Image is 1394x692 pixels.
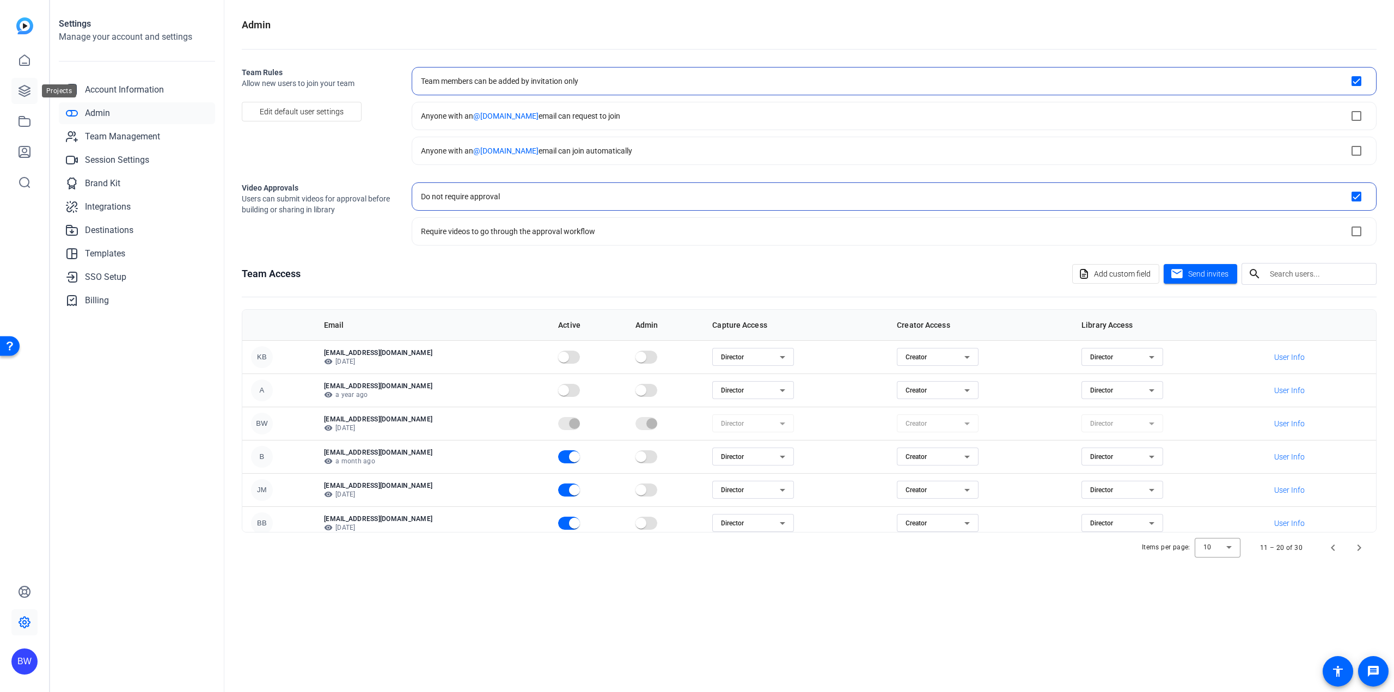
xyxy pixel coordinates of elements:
[1094,264,1151,284] span: Add custom field
[251,346,273,368] div: KB
[251,479,273,501] div: JM
[59,17,215,30] h1: Settings
[59,173,215,194] a: Brand Kit
[242,182,394,193] h2: Video Approvals
[1346,535,1372,561] button: Next page
[421,145,632,156] div: Anyone with an email can join automatically
[906,519,927,527] span: Creator
[1274,385,1305,396] span: User Info
[251,512,273,534] div: BB
[251,446,273,468] div: B
[888,310,1073,340] th: Creator Access
[1266,513,1312,533] button: User Info
[721,486,744,494] span: Director
[324,390,333,399] mat-icon: visibility
[242,266,301,281] h1: Team Access
[260,101,344,122] span: Edit default user settings
[1072,264,1159,284] button: Add custom field
[85,83,164,96] span: Account Information
[85,130,160,143] span: Team Management
[1320,535,1346,561] button: Previous page
[1274,451,1305,462] span: User Info
[906,387,927,394] span: Creator
[59,266,215,288] a: SSO Setup
[421,111,620,121] div: Anyone with an email can request to join
[721,453,744,461] span: Director
[85,271,126,284] span: SSO Setup
[721,519,744,527] span: Director
[1073,310,1257,340] th: Library Access
[16,17,33,34] img: blue-gradient.svg
[324,382,541,390] p: [EMAIL_ADDRESS][DOMAIN_NAME]
[549,310,627,340] th: Active
[1090,453,1113,461] span: Director
[85,177,120,190] span: Brand Kit
[906,353,927,361] span: Creator
[85,247,125,260] span: Templates
[627,310,704,340] th: Admin
[85,200,131,213] span: Integrations
[59,102,215,124] a: Admin
[1274,352,1305,363] span: User Info
[1242,267,1268,280] mat-icon: search
[1170,267,1184,281] mat-icon: mail
[85,154,149,167] span: Session Settings
[473,146,539,155] span: @[DOMAIN_NAME]
[1270,267,1368,280] input: Search users...
[59,290,215,311] a: Billing
[421,191,500,202] div: Do not require approval
[324,523,333,532] mat-icon: visibility
[704,310,888,340] th: Capture Access
[324,448,541,457] p: [EMAIL_ADDRESS][DOMAIN_NAME]
[1266,447,1312,467] button: User Info
[242,67,394,78] h2: Team Rules
[324,424,333,432] mat-icon: visibility
[242,78,394,89] span: Allow new users to join your team
[1164,264,1237,284] button: Send invites
[251,413,273,434] div: BW
[42,84,76,97] div: Projects
[1274,418,1305,429] span: User Info
[421,226,595,237] div: Require videos to go through the approval workflow
[1090,486,1113,494] span: Director
[906,486,927,494] span: Creator
[324,515,541,523] p: [EMAIL_ADDRESS][DOMAIN_NAME]
[1188,268,1228,280] span: Send invites
[1090,519,1113,527] span: Director
[1266,414,1312,433] button: User Info
[1266,381,1312,400] button: User Info
[85,224,133,237] span: Destinations
[1266,480,1312,500] button: User Info
[324,457,541,466] p: a month ago
[324,415,541,424] p: [EMAIL_ADDRESS][DOMAIN_NAME]
[1142,542,1190,553] div: Items per page:
[324,490,541,499] p: [DATE]
[721,353,744,361] span: Director
[315,310,549,340] th: Email
[1266,347,1312,367] button: User Info
[324,424,541,432] p: [DATE]
[324,523,541,532] p: [DATE]
[59,196,215,218] a: Integrations
[1274,518,1305,529] span: User Info
[1260,542,1303,553] div: 11 – 20 of 30
[59,30,215,44] h2: Manage your account and settings
[59,149,215,171] a: Session Settings
[324,357,333,366] mat-icon: visibility
[59,219,215,241] a: Destinations
[85,294,109,307] span: Billing
[324,457,333,466] mat-icon: visibility
[721,387,744,394] span: Director
[1367,665,1380,678] mat-icon: message
[242,102,362,121] button: Edit default user settings
[1274,485,1305,495] span: User Info
[324,390,541,399] p: a year ago
[251,379,273,401] div: A
[906,453,927,461] span: Creator
[242,193,394,215] span: Users can submit videos for approval before building or sharing in library
[59,79,215,101] a: Account Information
[11,648,38,675] div: BW
[1090,353,1113,361] span: Director
[85,107,110,120] span: Admin
[59,243,215,265] a: Templates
